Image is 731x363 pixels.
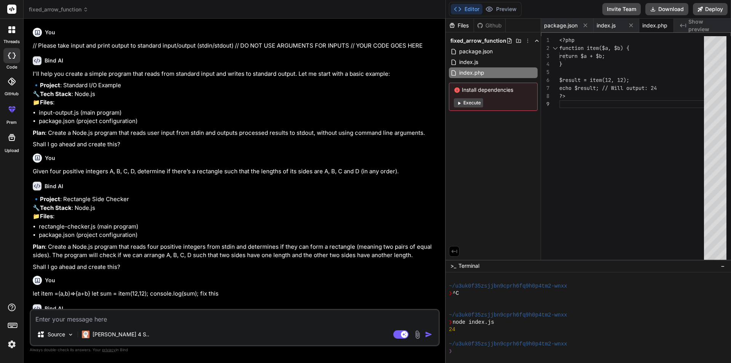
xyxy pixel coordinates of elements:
strong: Files [40,213,53,220]
span: ~/u3uk0f35zsjjbn9cprh6fq9h0p4tm2-wnxx [449,283,567,290]
h6: You [45,29,55,36]
span: ^C [453,290,459,297]
span: 24 [449,326,455,333]
img: icon [425,331,433,338]
span: Show preview [688,18,725,33]
h6: You [45,154,55,162]
span: ❯ [449,319,453,326]
p: : Create a Node.js program that reads user input from stdin and outputs processed results to stdo... [33,129,438,138]
div: 8 [541,92,549,100]
img: Pick Models [67,331,74,338]
p: // Please take input and print output to standard input/output (stdin/stdout) // DO NOT USE ARGUM... [33,42,438,50]
p: let item =(a,b)=>{a+b} let sum = item(12,12); console.log(sum); fix this [33,289,438,298]
img: attachment [413,330,422,339]
p: [PERSON_NAME] 4 S.. [93,331,149,338]
strong: Plan [33,243,45,250]
span: index.js [597,22,616,29]
span: package.json [458,47,493,56]
div: 4 [541,60,549,68]
button: Editor [451,4,482,14]
span: $result = item(12, 12); [559,77,629,83]
label: Upload [5,147,19,154]
div: 9 [541,100,549,108]
span: − [721,262,725,270]
p: Source [48,331,65,338]
p: : Create a Node.js program that reads four positive integers from stdin and determines if they ca... [33,243,438,260]
div: 5 [541,68,549,76]
span: node index.js [453,319,494,326]
span: >_ [450,262,456,270]
button: Download [645,3,688,15]
label: threads [3,38,20,45]
label: prem [6,119,17,126]
p: Shall I go ahead and create this? [33,140,438,149]
span: index.php [642,22,667,29]
span: package.json [544,22,578,29]
div: Github [474,22,505,29]
span: privacy [102,347,116,352]
span: Install dependencies [454,86,533,94]
strong: Tech Stack [40,204,72,211]
span: function item($a, $b) { [559,45,629,51]
strong: Plan [33,129,45,136]
span: index.php [458,68,485,77]
img: settings [5,338,18,351]
p: 🔹 : Standard I/O Example 🔧 : Node.js 📁 : [33,81,438,107]
span: fixed_arrow_function [450,37,506,45]
div: 1 [541,36,549,44]
span: ?> [559,93,565,99]
h6: Bind AI [45,182,63,190]
button: Invite Team [602,3,641,15]
span: ❯ [449,348,453,355]
span: ❯ [449,290,453,297]
li: package.json (project configuration) [39,117,438,126]
h6: Bind AI [45,305,63,312]
button: Preview [482,4,520,14]
button: − [719,260,726,272]
div: 7 [541,84,549,92]
strong: Project [40,195,60,203]
strong: Project [40,82,60,89]
span: index.js [458,58,479,67]
span: } [559,61,562,67]
span: fixed_arrow_function [29,6,88,13]
button: Deploy [693,3,728,15]
button: Execute [454,98,483,107]
p: Always double-check its answers. Your in Bind [30,346,440,353]
span: ~/u3uk0f35zsjjbn9cprh6fq9h0p4tm2-wnxx [449,341,567,348]
div: 6 [541,76,549,84]
img: Claude 4 Sonnet [82,331,89,338]
p: I'll help you create a simple program that reads from standard input and writes to standard outpu... [33,70,438,78]
li: package.json (project configuration) [39,231,438,240]
span: Terminal [458,262,479,270]
label: code [6,64,17,70]
span: ~/u3uk0f35zsjjbn9cprh6fq9h0p4tm2-wnxx [449,312,567,319]
p: Given four positive integers A, B, C, D, determine if there’s a rectangle such that the lengths o... [33,167,438,176]
p: Shall I go ahead and create this? [33,263,438,272]
strong: Tech Stack [40,90,72,98]
li: input-output.js (main program) [39,109,438,117]
h6: Bind AI [45,57,63,64]
p: 🔹 : Rectangle Side Checker 🔧 : Node.js 📁 : [33,195,438,221]
div: Click to collapse the range. [550,44,560,52]
strong: Files [40,99,53,106]
div: 3 [541,52,549,60]
div: 2 [541,44,549,52]
span: <?php [559,37,575,43]
span: echo $result; // Will output: 24 [559,85,657,91]
span: return $a + $b; [559,53,605,59]
li: rectangle-checker.js (main program) [39,222,438,231]
h6: You [45,277,55,284]
label: GitHub [5,91,19,97]
div: Files [446,22,474,29]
